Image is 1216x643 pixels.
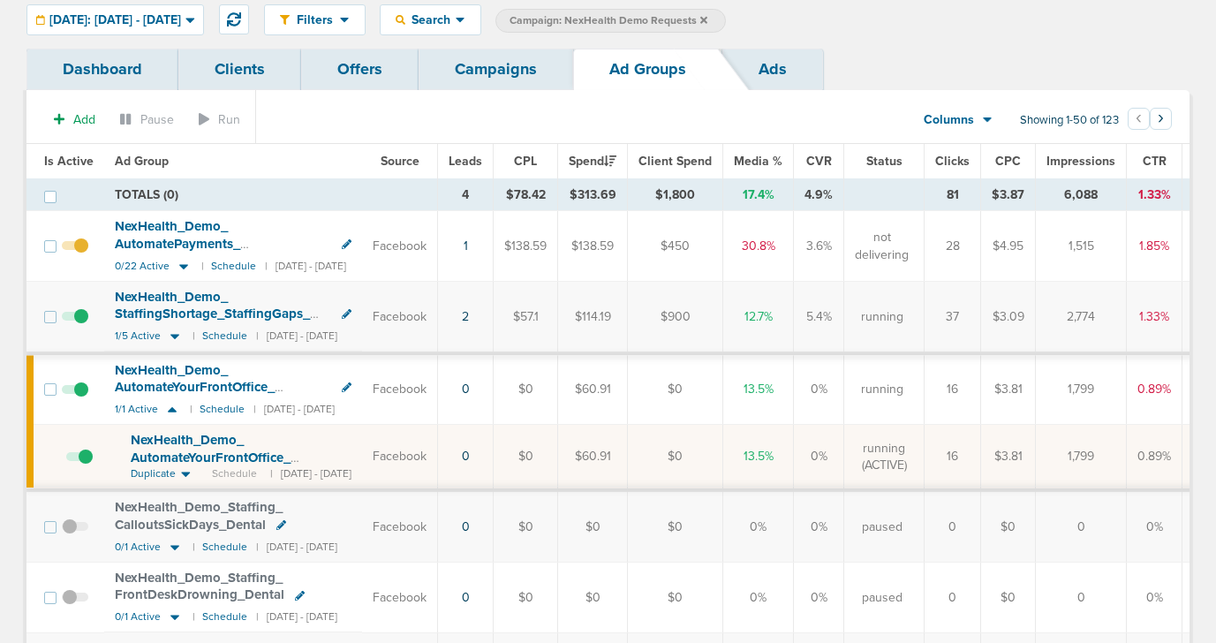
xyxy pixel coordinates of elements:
[925,211,981,282] td: 28
[494,490,558,562] td: $0
[494,425,558,490] td: $0
[925,353,981,425] td: 16
[924,111,974,129] span: Columns
[558,211,628,282] td: $138.59
[794,179,844,211] td: 4.9%
[462,382,470,397] a: 0
[115,570,284,603] span: NexHealth_ Demo_ Staffing_ FrontDeskDrowning_ Dental
[211,260,256,273] small: Schedule
[362,282,438,353] td: Facebook
[935,154,970,169] span: Clicks
[1128,110,1172,132] ul: Pagination
[628,282,723,353] td: $900
[462,519,470,534] a: 0
[362,425,438,490] td: Facebook
[202,329,247,343] small: Schedule
[981,425,1036,490] td: $3.81
[723,490,794,562] td: 0%
[558,425,628,490] td: $60.91
[265,260,346,273] small: | [DATE] - [DATE]
[638,154,712,169] span: Client Spend
[131,466,176,481] span: Duplicate
[115,403,158,416] span: 1/1 Active
[494,282,558,353] td: $57.1
[995,154,1021,169] span: CPC
[1150,108,1172,130] button: Go to next page
[866,154,903,169] span: Status
[1127,563,1182,632] td: 0%
[806,154,832,169] span: CVR
[981,211,1036,282] td: $4.95
[1036,563,1127,632] td: 0
[981,490,1036,562] td: $0
[628,211,723,282] td: $450
[362,490,438,562] td: Facebook
[794,353,844,425] td: 0%
[558,179,628,211] td: $313.69
[1036,211,1127,282] td: 1,515
[44,107,105,132] button: Add
[256,541,337,554] small: | [DATE] - [DATE]
[1036,490,1127,562] td: 0
[201,260,202,273] small: |
[1020,113,1119,128] span: Showing 1-50 of 123
[462,309,469,324] a: 2
[862,518,903,536] span: paused
[794,282,844,353] td: 5.4%
[462,590,470,605] a: 0
[202,610,247,624] small: Schedule
[104,179,438,211] td: TOTALS (0)
[1127,179,1182,211] td: 1.33%
[734,154,782,169] span: Media %
[115,362,275,412] span: NexHealth_ Demo_ AutomateYourFrontOffice_ EliminateTasksFall_ Dental
[115,154,169,169] span: Ad Group
[115,289,310,339] span: NexHealth_ Demo_ StaffingShortage_ StaffingGaps_ Dental
[723,282,794,353] td: 12.7%
[1127,490,1182,562] td: 0%
[362,563,438,632] td: Facebook
[861,381,903,398] span: running
[1036,282,1127,353] td: 2,774
[628,353,723,425] td: $0
[514,154,537,169] span: CPL
[862,589,903,607] span: paused
[464,238,468,253] a: 1
[256,610,337,624] small: | [DATE] - [DATE]
[494,353,558,425] td: $0
[1036,353,1127,425] td: 1,799
[405,12,456,27] span: Search
[494,563,558,632] td: $0
[925,490,981,562] td: 0
[723,425,794,490] td: 13.5%
[628,490,723,562] td: $0
[925,282,981,353] td: 37
[925,179,981,211] td: 81
[190,403,191,416] small: |
[573,49,722,90] a: Ad Groups
[301,49,419,90] a: Offers
[290,12,340,27] span: Filters
[494,211,558,282] td: $138.59
[925,563,981,632] td: 0
[794,211,844,282] td: 3.6%
[178,49,301,90] a: Clients
[256,329,337,343] small: | [DATE] - [DATE]
[855,229,909,263] span: not delivering
[794,425,844,490] td: 0%
[49,14,181,26] span: [DATE]: [DATE] - [DATE]
[1127,282,1182,353] td: 1.33%
[1127,211,1182,282] td: 1.85%
[462,449,470,464] a: 0
[200,403,245,416] small: Schedule
[419,49,573,90] a: Campaigns
[558,563,628,632] td: $0
[131,432,342,500] span: NexHealth_ Demo_ AutomateYourFrontOffice_ EliminateTasksFall_ Dental_ [DATE]?id=183&cmp_ id=9658027
[438,179,494,211] td: 4
[981,563,1036,632] td: $0
[202,541,247,554] small: Schedule
[794,490,844,562] td: 0%
[115,541,161,554] span: 0/1 Active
